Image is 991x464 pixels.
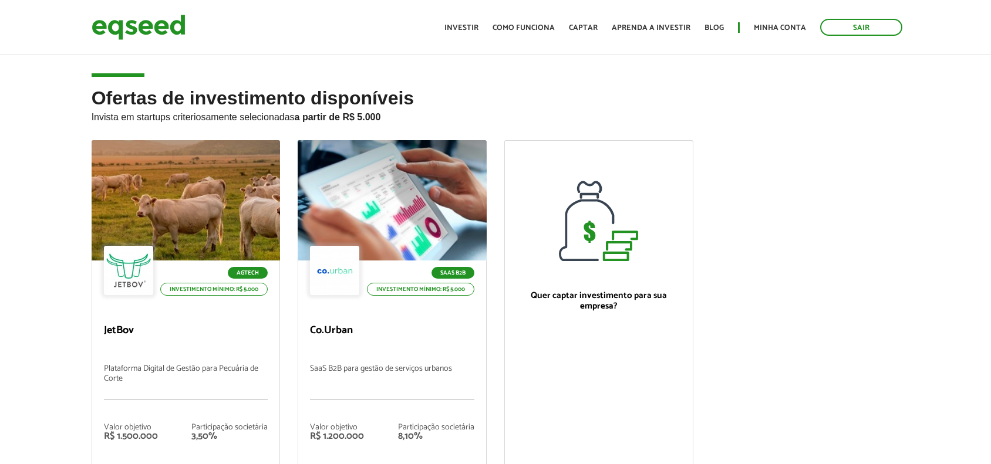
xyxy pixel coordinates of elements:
strong: a partir de R$ 5.000 [295,112,381,122]
a: Como funciona [493,24,555,32]
a: Captar [569,24,598,32]
div: Valor objetivo [310,424,364,432]
a: Aprenda a investir [612,24,690,32]
div: 8,10% [398,432,474,441]
h2: Ofertas de investimento disponíveis [92,88,900,140]
a: Minha conta [754,24,806,32]
a: Sair [820,19,902,36]
a: Blog [705,24,724,32]
p: Invista em startups criteriosamente selecionadas [92,109,900,123]
div: R$ 1.500.000 [104,432,158,441]
p: Plataforma Digital de Gestão para Pecuária de Corte [104,364,268,399]
p: SaaS B2B [432,267,474,279]
p: Agtech [228,267,268,279]
p: Investimento mínimo: R$ 5.000 [367,283,474,296]
div: Participação societária [398,424,474,432]
div: Valor objetivo [104,424,158,432]
div: 3,50% [191,432,268,441]
p: JetBov [104,324,268,337]
p: Co.Urban [310,324,474,337]
div: R$ 1.200.000 [310,432,364,441]
a: Investir [444,24,478,32]
p: Quer captar investimento para sua empresa? [517,290,681,311]
p: Investimento mínimo: R$ 5.000 [160,283,268,296]
p: SaaS B2B para gestão de serviços urbanos [310,364,474,399]
img: EqSeed [92,12,186,43]
div: Participação societária [191,424,268,432]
